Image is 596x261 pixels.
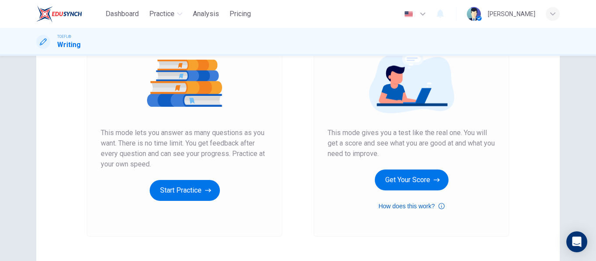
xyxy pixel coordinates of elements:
[36,5,102,23] a: EduSynch logo
[57,34,71,40] span: TOEFL®
[375,169,449,190] button: Get Your Score
[146,6,186,22] button: Practice
[106,9,139,19] span: Dashboard
[378,201,444,211] button: How does this work?
[101,128,268,169] span: This mode lets you answer as many questions as you want. There is no time limit. You get feedback...
[328,128,495,159] span: This mode gives you a test like the real one. You will get a score and see what you are good at a...
[57,40,81,50] h1: Writing
[229,9,251,19] span: Pricing
[150,180,220,201] button: Start Practice
[149,9,175,19] span: Practice
[467,7,481,21] img: Profile picture
[193,9,219,19] span: Analysis
[403,11,414,17] img: en
[189,6,223,22] button: Analysis
[566,231,587,252] div: Open Intercom Messenger
[102,6,142,22] button: Dashboard
[488,9,535,19] div: [PERSON_NAME]
[226,6,254,22] button: Pricing
[36,5,82,23] img: EduSynch logo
